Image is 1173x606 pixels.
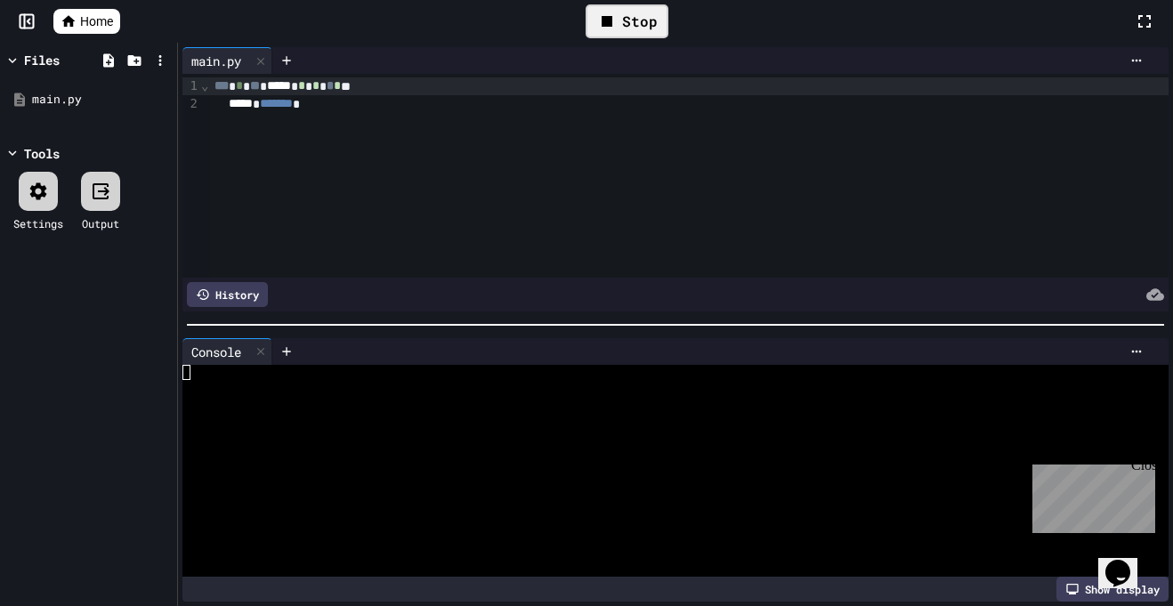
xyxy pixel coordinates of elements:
[1098,535,1155,588] iframe: chat widget
[182,343,250,361] div: Console
[1025,457,1155,533] iframe: chat widget
[24,144,60,163] div: Tools
[182,52,250,70] div: main.py
[7,7,123,113] div: Chat with us now!Close
[80,12,113,30] span: Home
[82,215,119,231] div: Output
[32,91,171,109] div: main.py
[24,51,60,69] div: Files
[187,282,268,307] div: History
[586,4,668,38] div: Stop
[182,338,272,365] div: Console
[200,78,209,93] span: Fold line
[182,77,200,95] div: 1
[182,95,200,113] div: 2
[1056,577,1169,602] div: Show display
[53,9,120,34] a: Home
[182,47,272,74] div: main.py
[13,215,63,231] div: Settings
